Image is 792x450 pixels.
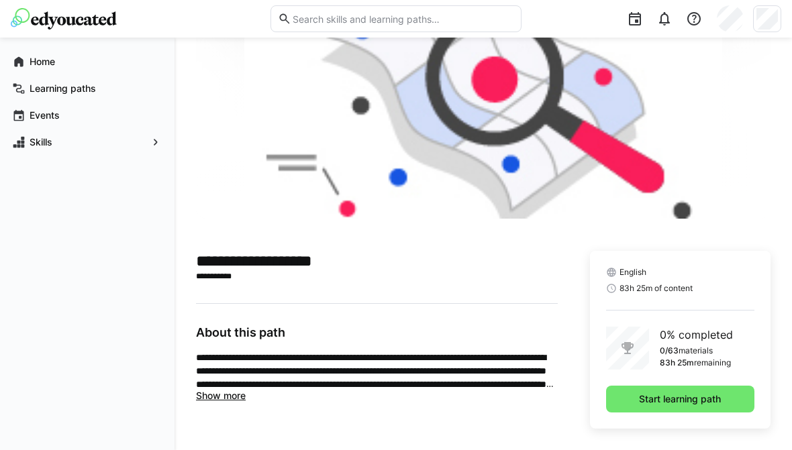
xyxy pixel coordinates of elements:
[196,325,558,340] h3: About this path
[660,345,679,356] p: 0/63
[637,392,723,406] span: Start learning path
[606,386,754,412] button: Start learning path
[291,13,513,25] input: Search skills and learning paths…
[620,267,646,278] span: English
[660,357,694,368] p: 83h 25m
[660,327,733,343] p: 0% completed
[679,345,713,356] p: materials
[196,390,246,401] span: Show more
[620,283,693,294] span: 83h 25m of content
[694,357,731,368] p: remaining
